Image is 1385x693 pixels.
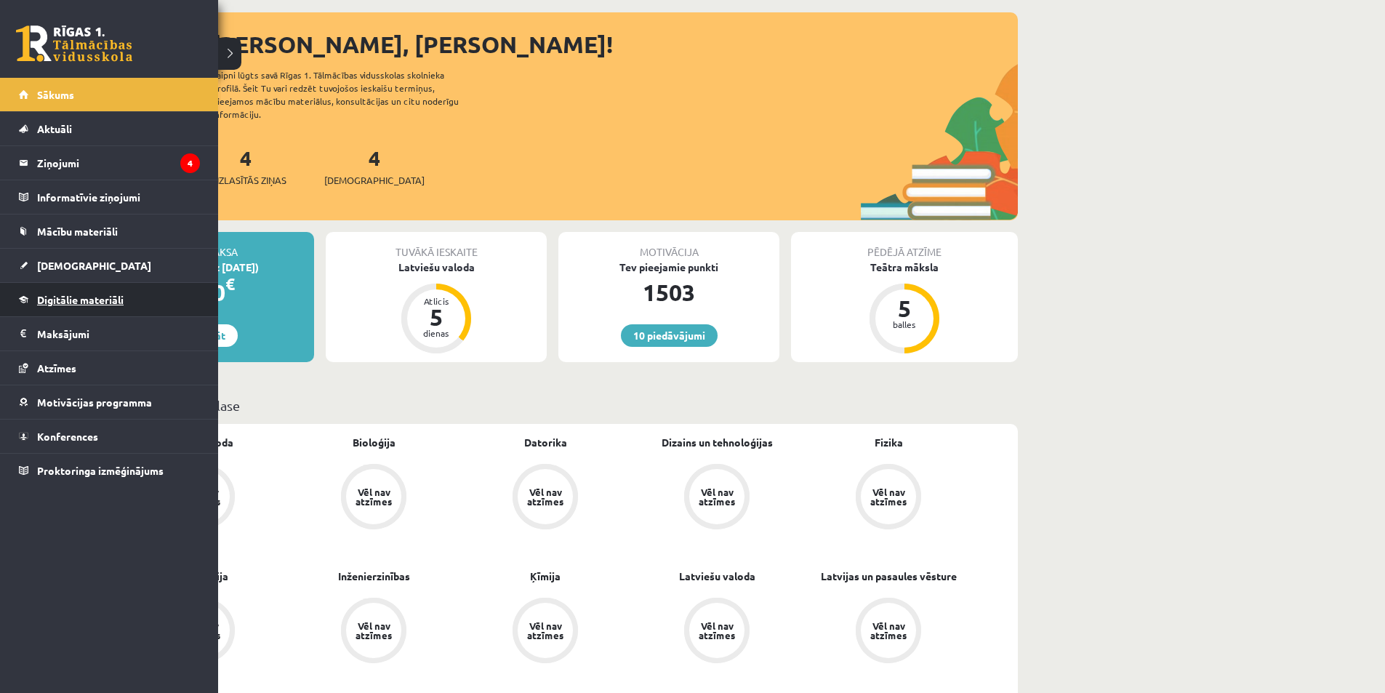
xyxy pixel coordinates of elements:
a: Ķīmija [530,569,561,584]
div: Vēl nav atzīmes [353,487,394,506]
div: 1503 [558,275,779,310]
div: balles [883,320,926,329]
div: Tuvākā ieskaite [326,232,547,260]
a: Latvijas un pasaules vēsture [821,569,957,584]
div: 5 [414,305,458,329]
div: Tev pieejamie punkti [558,260,779,275]
a: Proktoringa izmēģinājums [19,454,200,487]
a: Vēl nav atzīmes [803,598,974,666]
a: Ziņojumi4 [19,146,200,180]
a: Dizains un tehnoloģijas [662,435,773,450]
a: Konferences [19,420,200,453]
a: Atzīmes [19,351,200,385]
div: Atlicis [414,297,458,305]
span: € [225,273,235,295]
span: Sākums [37,88,74,101]
span: Motivācijas programma [37,396,152,409]
a: Vēl nav atzīmes [803,464,974,532]
a: Latviešu valoda Atlicis 5 dienas [326,260,547,356]
a: Informatīvie ziņojumi [19,180,200,214]
span: Proktoringa izmēģinājums [37,464,164,477]
legend: Maksājumi [37,317,200,350]
a: Vēl nav atzīmes [631,598,803,666]
a: Vēl nav atzīmes [288,464,459,532]
a: 4[DEMOGRAPHIC_DATA] [324,145,425,188]
div: Pēdējā atzīme [791,232,1018,260]
a: Digitālie materiāli [19,283,200,316]
div: Vēl nav atzīmes [353,621,394,640]
span: Aktuāli [37,122,72,135]
span: [DEMOGRAPHIC_DATA] [324,173,425,188]
a: Motivācijas programma [19,385,200,419]
div: dienas [414,329,458,337]
a: Maksājumi [19,317,200,350]
div: Vēl nav atzīmes [696,487,737,506]
a: 10 piedāvājumi [621,324,718,347]
div: Laipni lūgts savā Rīgas 1. Tālmācības vidusskolas skolnieka profilā. Šeit Tu vari redzēt tuvojošo... [212,68,484,121]
span: Neizlasītās ziņas [205,173,286,188]
a: Aktuāli [19,112,200,145]
div: Teātra māksla [791,260,1018,275]
a: 4Neizlasītās ziņas [205,145,286,188]
a: Vēl nav atzīmes [459,598,631,666]
a: Vēl nav atzīmes [631,464,803,532]
div: Motivācija [558,232,779,260]
div: 5 [883,297,926,320]
a: Datorika [524,435,567,450]
p: Mācību plāns 8.a JK klase [93,396,1012,415]
div: Latviešu valoda [326,260,547,275]
a: Inženierzinības [338,569,410,584]
div: Vēl nav atzīmes [525,621,566,640]
span: Konferences [37,430,98,443]
i: 4 [180,153,200,173]
div: Vēl nav atzīmes [525,487,566,506]
a: Mācību materiāli [19,215,200,248]
a: Teātra māksla 5 balles [791,260,1018,356]
a: Sākums [19,78,200,111]
a: Vēl nav atzīmes [288,598,459,666]
a: Bioloģija [353,435,396,450]
span: Atzīmes [37,361,76,374]
div: Vēl nav atzīmes [868,487,909,506]
legend: Informatīvie ziņojumi [37,180,200,214]
a: Fizika [875,435,903,450]
span: [DEMOGRAPHIC_DATA] [37,259,151,272]
span: Digitālie materiāli [37,293,124,306]
div: [PERSON_NAME], [PERSON_NAME]! [211,27,1018,62]
a: Rīgas 1. Tālmācības vidusskola [16,25,132,62]
a: Latviešu valoda [679,569,755,584]
div: Vēl nav atzīmes [868,621,909,640]
legend: Ziņojumi [37,146,200,180]
a: Vēl nav atzīmes [459,464,631,532]
div: Vēl nav atzīmes [696,621,737,640]
span: Mācību materiāli [37,225,118,238]
a: [DEMOGRAPHIC_DATA] [19,249,200,282]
